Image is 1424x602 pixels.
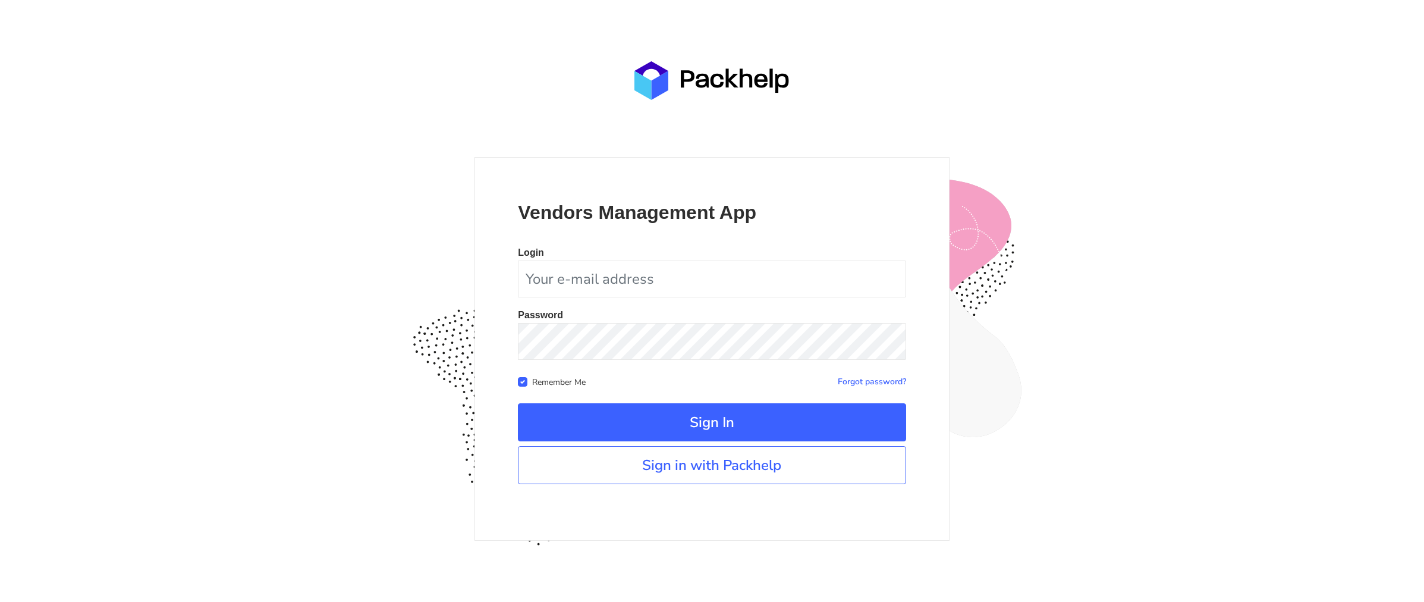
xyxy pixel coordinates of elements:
p: Vendors Management App [518,200,906,224]
a: Forgot password? [838,376,906,387]
a: Sign in with Packhelp [518,446,906,484]
label: Remember Me [532,375,586,388]
p: Password [518,311,906,320]
input: Your e-mail address [518,261,906,297]
button: Sign In [518,403,906,441]
p: Login [518,248,906,258]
